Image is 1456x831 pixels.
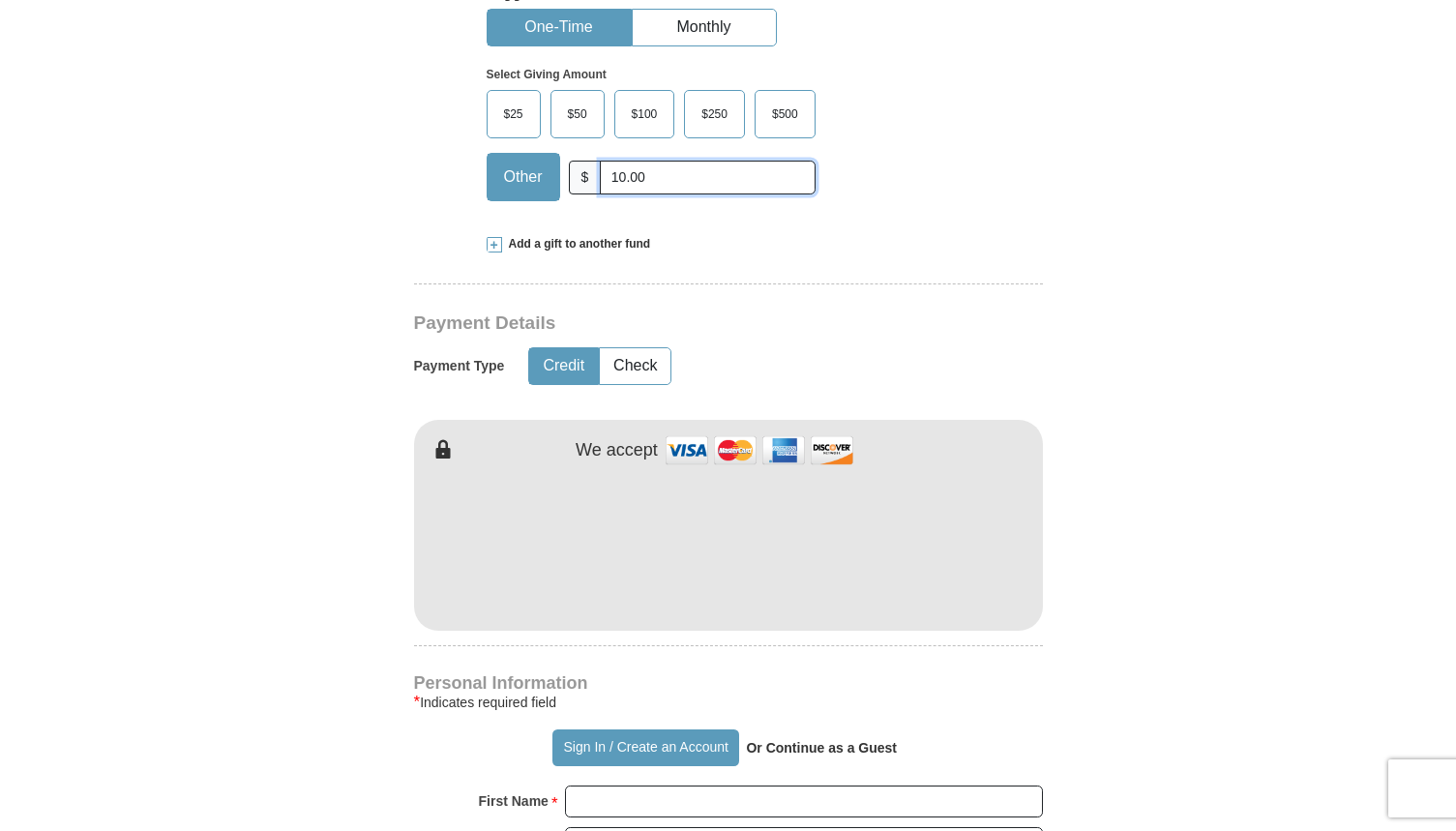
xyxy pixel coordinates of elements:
[558,100,597,129] span: $50
[494,100,533,129] span: $25
[692,100,737,129] span: $250
[552,729,739,766] button: Sign In / Create an Account
[414,691,1043,714] div: Indicates required field
[576,440,658,461] h4: We accept
[414,675,1043,691] h4: Personal Information
[633,10,776,45] button: Monthly
[663,430,856,471] img: credit cards accepted
[622,100,668,129] span: $100
[494,163,552,192] span: Other
[414,358,505,374] h5: Payment Type
[479,787,549,815] strong: First Name
[600,348,670,384] button: Check
[746,740,897,756] strong: Or Continue as a Guest
[569,161,602,194] span: $
[529,348,598,384] button: Credit
[600,161,815,194] input: Other Amount
[488,10,631,45] button: One-Time
[502,236,651,252] span: Add a gift to another fund
[762,100,808,129] span: $500
[414,312,907,335] h3: Payment Details
[487,68,607,81] strong: Select Giving Amount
